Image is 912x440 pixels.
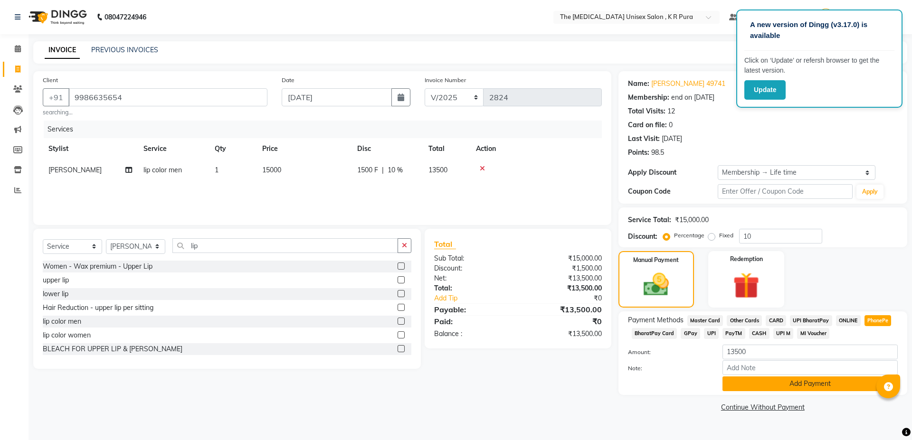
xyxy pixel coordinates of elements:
div: ₹15,000.00 [675,215,709,225]
div: Apply Discount [628,168,718,178]
div: ₹15,000.00 [518,253,608,263]
div: ₹13,500.00 [518,273,608,283]
input: Search or Scan [172,238,398,253]
div: Services [44,121,609,138]
th: Disc [351,138,423,159]
a: Continue Without Payment [620,403,905,412]
th: Qty [209,138,256,159]
div: ₹0 [518,316,608,327]
span: | [382,165,384,175]
div: Total Visits: [628,106,665,116]
span: 1 [215,166,218,174]
a: INVOICE [45,42,80,59]
span: 13500 [428,166,447,174]
img: _cash.svg [636,270,677,299]
div: Net: [427,273,518,283]
th: Service [138,138,209,159]
a: Add Tip [427,293,533,303]
span: Other Cards [727,315,762,326]
div: Last Visit: [628,134,660,144]
span: 15000 [262,166,281,174]
img: chandu [817,9,834,25]
span: Total [434,239,456,249]
div: Paid: [427,316,518,327]
input: Add Note [722,360,898,375]
div: 0 [669,120,673,130]
div: Card on file: [628,120,667,130]
span: 1500 F [357,165,378,175]
label: Invoice Number [425,76,466,84]
b: 08047224946 [104,4,146,30]
p: Click on ‘Update’ or refersh browser to get the latest version. [744,56,894,75]
div: ₹13,500.00 [518,283,608,293]
div: Hair Reduction - upper lip per sitting [43,303,153,313]
span: PhonePe [864,315,892,326]
input: Amount [722,345,898,359]
div: Coupon Code [628,187,718,197]
label: Fixed [719,231,733,240]
th: Action [470,138,602,159]
div: 98.5 [651,148,664,158]
span: UPI M [773,328,794,339]
div: ₹0 [533,293,608,303]
label: Manual Payment [633,256,679,264]
button: +91 [43,88,69,106]
input: Search by Name/Mobile/Email/Code [68,88,267,106]
div: ₹1,500.00 [518,263,608,273]
input: Enter Offer / Coupon Code [718,184,853,199]
span: BharatPay Card [632,328,677,339]
label: Redemption [730,255,763,263]
div: lip color women [43,330,91,340]
th: Stylist [43,138,138,159]
span: 10 % [388,165,403,175]
div: Service Total: [628,215,671,225]
div: Name: [628,79,649,89]
div: Membership: [628,93,669,103]
a: PREVIOUS INVOICES [91,46,158,54]
th: Price [256,138,351,159]
span: Master Card [687,315,723,326]
a: [PERSON_NAME] 49741 [651,79,725,89]
label: Percentage [674,231,704,240]
div: Points: [628,148,649,158]
span: UPI [704,328,719,339]
div: lower lip [43,289,68,299]
div: Payable: [427,304,518,315]
div: Sub Total: [427,253,518,263]
span: CASH [749,328,769,339]
label: Amount: [621,348,715,356]
span: GPay [681,328,700,339]
div: ₹13,500.00 [518,329,608,339]
label: Note: [621,364,715,373]
small: searching... [43,108,267,117]
button: Update [744,80,786,100]
img: _gift.svg [725,269,768,302]
button: Apply [856,185,883,199]
label: Client [43,76,58,84]
div: Balance : [427,329,518,339]
div: [DATE] [662,134,682,144]
span: Payment Methods [628,315,684,325]
span: [PERSON_NAME] [48,166,102,174]
div: end on [DATE] [671,93,714,103]
div: BLEACH FOR UPPER LIP & [PERSON_NAME] [43,344,182,354]
span: UPI BharatPay [790,315,832,326]
img: logo [24,4,89,30]
div: Discount: [628,232,657,242]
span: lip color men [143,166,182,174]
button: Add Payment [722,376,898,391]
span: CARD [766,315,786,326]
div: lip color men [43,317,81,327]
th: Total [423,138,470,159]
p: A new version of Dingg (v3.17.0) is available [750,19,889,41]
label: Date [282,76,294,84]
div: Total: [427,283,518,293]
span: MI Voucher [797,328,829,339]
div: upper lip [43,275,69,285]
div: Discount: [427,263,518,273]
div: 12 [667,106,675,116]
div: Women - Wax premium - Upper Lip [43,262,152,271]
span: PayTM [722,328,745,339]
div: ₹13,500.00 [518,304,608,315]
span: ONLINE [836,315,861,326]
